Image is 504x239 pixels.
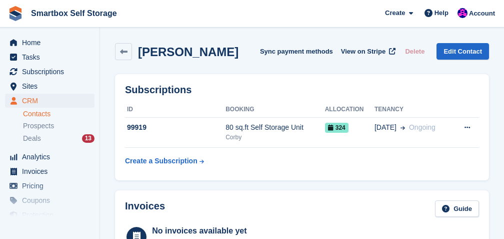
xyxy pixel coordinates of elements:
[27,5,121,22] a: Smartbox Self Storage
[22,50,82,64] span: Tasks
[22,208,82,222] span: Protection
[82,134,94,143] div: 13
[125,152,204,170] a: Create a Subscription
[341,47,385,57] span: View on Stripe
[5,164,94,178] a: menu
[5,150,94,164] a: menu
[23,121,94,131] a: Prospects
[5,94,94,108] a: menu
[23,121,54,131] span: Prospects
[22,150,82,164] span: Analytics
[435,200,479,217] a: Guide
[385,8,405,18] span: Create
[22,94,82,108] span: CRM
[5,208,94,222] a: menu
[8,6,23,21] img: stora-icon-8386f47178a22dfd0bd8f6a31ec36ba5ce8667c1dd55bd0f319d3a0aa187defe.svg
[225,133,325,142] div: Corby
[152,225,286,237] div: No invoices available yet
[23,134,41,143] span: Deals
[401,43,428,60] button: Delete
[5,79,94,93] a: menu
[5,179,94,193] a: menu
[325,123,348,133] span: 324
[23,133,94,144] a: Deals 13
[22,36,82,50] span: Home
[22,193,82,207] span: Coupons
[5,50,94,64] a: menu
[325,102,374,118] th: Allocation
[374,122,396,133] span: [DATE]
[125,84,479,96] h2: Subscriptions
[457,8,467,18] img: Sam Austin
[5,65,94,79] a: menu
[22,179,82,193] span: Pricing
[434,8,448,18] span: Help
[409,123,435,131] span: Ongoing
[22,164,82,178] span: Invoices
[125,156,197,166] div: Create a Subscription
[469,9,495,19] span: Account
[23,109,94,119] a: Contacts
[22,65,82,79] span: Subscriptions
[5,36,94,50] a: menu
[22,79,82,93] span: Sites
[125,122,225,133] div: 99919
[337,43,397,60] a: View on Stripe
[260,43,333,60] button: Sync payment methods
[225,102,325,118] th: Booking
[225,122,325,133] div: 80 sq.ft Self Storage Unit
[5,193,94,207] a: menu
[138,45,238,59] h2: [PERSON_NAME]
[125,102,225,118] th: ID
[436,43,489,60] a: Edit Contact
[374,102,452,118] th: Tenancy
[125,200,165,217] h2: Invoices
